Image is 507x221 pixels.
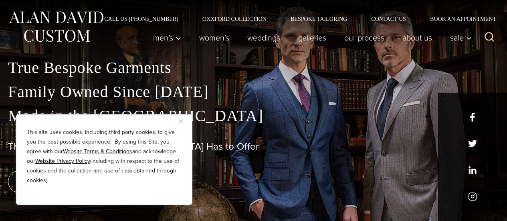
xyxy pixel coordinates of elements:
img: Close [179,120,183,123]
p: This site uses cookies, including third party cookies, to give you the best possible experience. ... [27,128,182,185]
a: Website Privacy Policy [35,157,90,165]
a: Our Process [335,30,394,46]
span: Sale [450,34,472,42]
a: book an appointment [8,170,120,193]
a: Galleries [289,30,335,46]
button: Close [179,116,189,126]
a: weddings [238,30,289,46]
a: Website Terms & Conditions [63,147,132,156]
img: Alan David Custom [8,9,104,45]
a: Oxxford Collection [190,16,279,22]
a: Book an Appointment [418,16,499,22]
p: True Bespoke Garments Family Owned Since [DATE] Made in the [GEOGRAPHIC_DATA] [8,56,499,128]
a: About Us [394,30,441,46]
nav: Primary Navigation [144,30,476,46]
nav: Secondary Navigation [92,16,499,22]
h1: The Best Custom Suits [GEOGRAPHIC_DATA] Has to Offer [8,141,499,152]
a: Bespoke Tailoring [279,16,359,22]
a: Call Us [PHONE_NUMBER] [92,16,190,22]
button: View Search Form [480,28,499,47]
a: Women’s [190,30,238,46]
a: Contact Us [359,16,418,22]
span: Men’s [153,34,181,42]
